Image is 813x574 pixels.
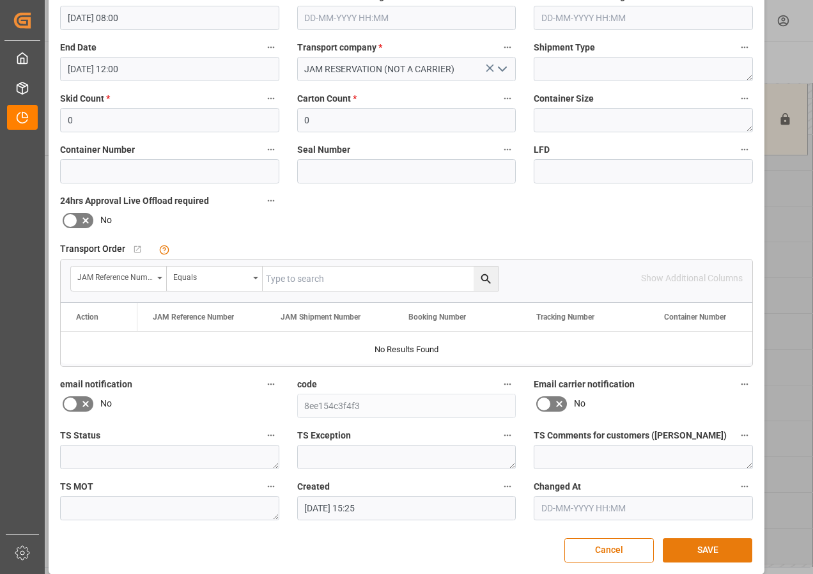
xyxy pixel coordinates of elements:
[536,313,594,322] span: Tracking Number
[263,427,279,444] button: TS Status
[492,59,511,79] button: open menu
[499,39,516,56] button: Transport company *
[534,143,550,157] span: LFD
[173,268,249,283] div: Equals
[534,6,753,30] input: DD-MM-YYYY HH:MM
[263,39,279,56] button: End Date
[499,478,516,495] button: Created
[499,376,516,392] button: code
[664,313,726,322] span: Container Number
[60,480,93,493] span: TS MOT
[297,6,516,30] input: DD-MM-YYYY HH:MM
[574,397,585,410] span: No
[60,242,125,256] span: Transport Order
[297,92,357,105] span: Carton Count
[263,267,498,291] input: Type to search
[736,90,753,107] button: Container Size
[77,268,153,283] div: JAM Reference Number
[663,538,752,562] button: SAVE
[76,313,98,322] div: Action
[297,41,382,54] span: Transport company
[297,378,317,391] span: code
[534,480,581,493] span: Changed At
[60,41,97,54] span: End Date
[60,429,100,442] span: TS Status
[60,143,135,157] span: Container Number
[60,378,132,391] span: email notification
[499,141,516,158] button: Seal Number
[60,194,209,208] span: 24hrs Approval Live Offload required
[297,496,516,520] input: DD-MM-YYYY HH:MM
[474,267,498,291] button: search button
[534,378,635,391] span: Email carrier notification
[263,90,279,107] button: Skid Count *
[263,478,279,495] button: TS MOT
[153,313,234,322] span: JAM Reference Number
[534,41,595,54] span: Shipment Type
[534,429,727,442] span: TS Comments for customers ([PERSON_NAME])
[60,6,279,30] input: DD-MM-YYYY HH:MM
[60,57,279,81] input: DD-MM-YYYY HH:MM
[534,496,753,520] input: DD-MM-YYYY HH:MM
[499,90,516,107] button: Carton Count *
[736,39,753,56] button: Shipment Type
[281,313,360,322] span: JAM Shipment Number
[736,141,753,158] button: LFD
[263,141,279,158] button: Container Number
[736,427,753,444] button: TS Comments for customers ([PERSON_NAME])
[736,478,753,495] button: Changed At
[297,143,350,157] span: Seal Number
[297,480,330,493] span: Created
[60,92,110,105] span: Skid Count
[534,92,594,105] span: Container Size
[263,376,279,392] button: email notification
[499,427,516,444] button: TS Exception
[263,192,279,209] button: 24hrs Approval Live Offload required
[100,213,112,227] span: No
[167,267,263,291] button: open menu
[100,397,112,410] span: No
[564,538,654,562] button: Cancel
[297,429,351,442] span: TS Exception
[408,313,466,322] span: Booking Number
[736,376,753,392] button: Email carrier notification
[71,267,167,291] button: open menu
